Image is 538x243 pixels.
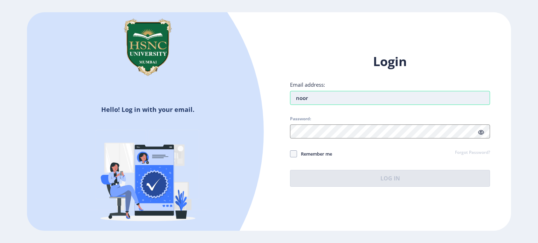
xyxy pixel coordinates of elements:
[297,150,332,158] span: Remember me
[290,91,490,105] input: Email address
[290,170,490,187] button: Log In
[290,53,490,70] h1: Login
[455,150,490,156] a: Forgot Password?
[87,116,209,239] img: Verified-rafiki.svg
[290,116,311,122] label: Password:
[113,12,183,82] img: hsnc.png
[290,81,325,88] label: Email address:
